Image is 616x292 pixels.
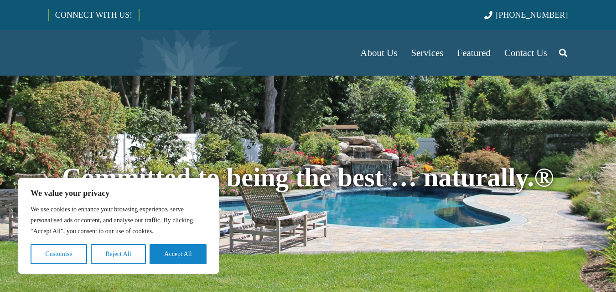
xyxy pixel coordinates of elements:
[353,30,404,76] a: About Us
[31,204,207,237] p: We use cookies to enhance your browsing experience, serve personalised ads or content, and analys...
[496,10,568,20] span: [PHONE_NUMBER]
[411,47,443,58] span: Services
[91,244,146,264] button: Reject All
[484,10,568,20] a: [PHONE_NUMBER]
[48,35,200,71] a: Borst-Logo
[504,47,547,58] span: Contact Us
[31,188,207,199] p: We value your privacy
[18,178,219,274] div: We value your privacy
[497,30,554,76] a: Contact Us
[31,244,87,264] button: Customise
[404,30,450,76] a: Services
[457,47,491,58] span: Featured
[49,4,139,26] a: CONNECT WITH US!
[450,30,497,76] a: Featured
[554,41,572,64] a: Search
[150,244,207,264] button: Accept All
[360,47,397,58] span: About Us
[62,163,554,192] span: Committed to being the best … naturally.®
